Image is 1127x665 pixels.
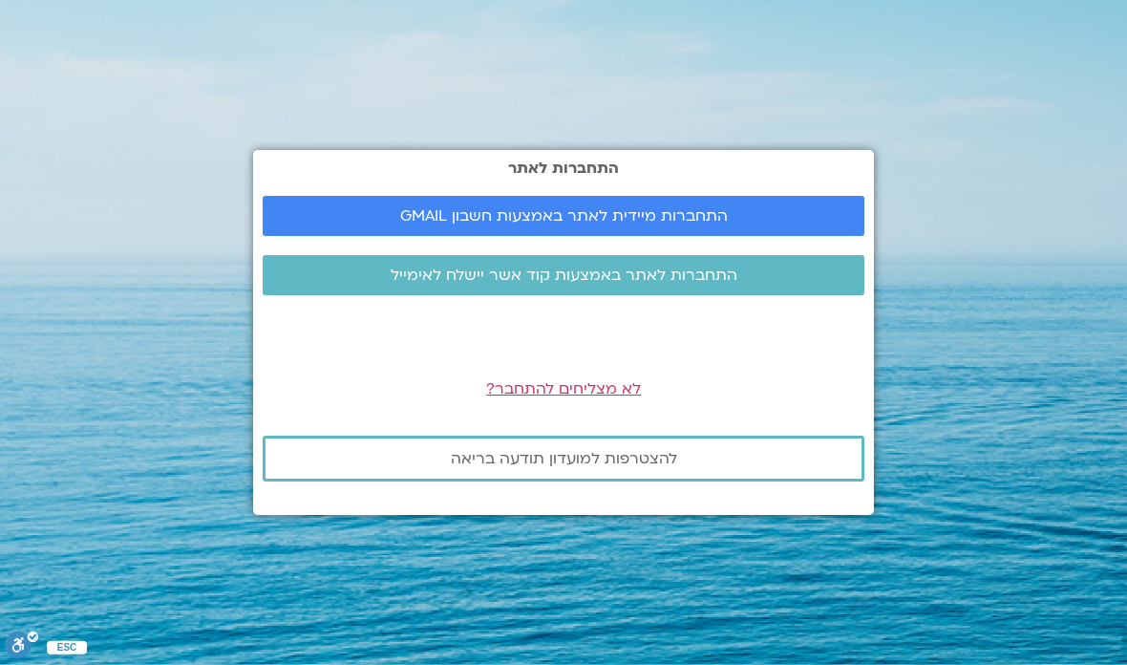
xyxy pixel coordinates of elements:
a: לא מצליחים להתחבר? [486,378,641,399]
a: התחברות מיידית לאתר באמצעות חשבון GMAIL [263,196,864,236]
a: התחברות לאתר באמצעות קוד אשר יישלח לאימייל [263,255,864,295]
span: להצטרפות למועדון תודעה בריאה [451,450,677,467]
span: התחברות לאתר באמצעות קוד אשר יישלח לאימייל [391,267,737,284]
h2: התחברות לאתר [263,160,864,177]
a: להצטרפות למועדון תודעה בריאה [263,436,864,482]
span: התחברות מיידית לאתר באמצעות חשבון GMAIL [400,207,728,225]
